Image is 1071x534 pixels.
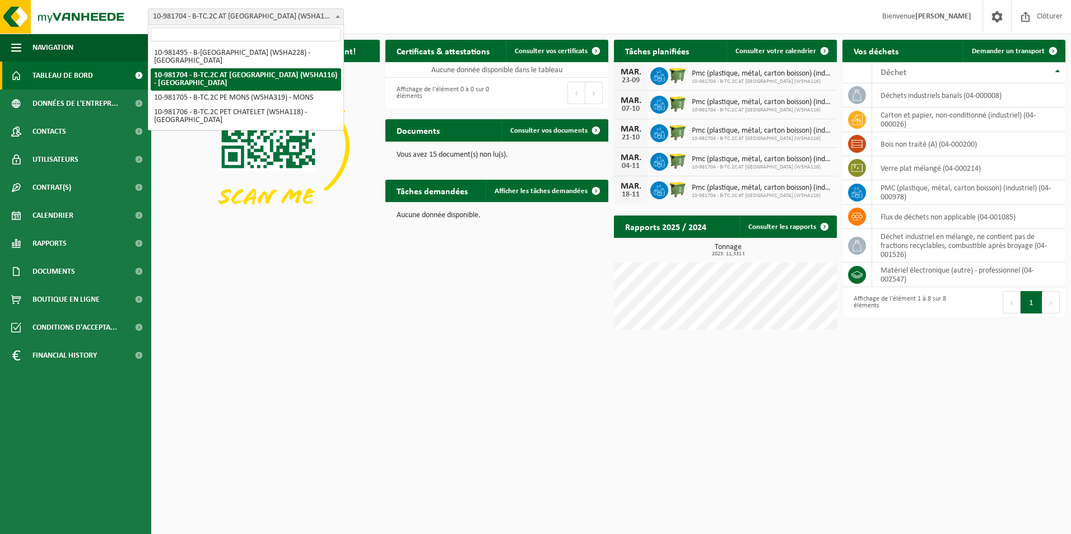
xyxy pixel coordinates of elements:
[872,83,1065,107] td: déchets industriels banals (04-000008)
[963,40,1064,62] a: Demander un transport
[668,65,687,85] img: WB-1100-HPE-GN-50
[486,180,607,202] a: Afficher les tâches demandées
[692,135,831,142] span: 10-981704 - B-TC.2C AT [GEOGRAPHIC_DATA] (W5HA116)
[848,290,948,315] div: Affichage de l'élément 1 à 8 sur 8 éléments
[495,188,588,195] span: Afficher les tâches demandées
[668,151,687,170] img: WB-1100-HPE-GN-50
[620,68,642,77] div: MAR.
[397,151,597,159] p: Vous avez 15 document(s) non lu(s).
[32,257,75,285] span: Documents
[385,62,608,78] td: Aucune donnée disponible dans le tableau
[620,251,837,257] span: 2025: 11,331 t
[735,48,816,55] span: Consulter votre calendrier
[151,91,341,105] li: 10-981705 - B-TC.2C PE MONS (W5HA319) - MONS
[1003,291,1021,313] button: Previous
[620,134,642,142] div: 21-10
[668,94,687,113] img: WB-1100-HPE-GN-50
[620,153,642,162] div: MAR.
[668,123,687,142] img: WB-1100-HPE-GN-50
[620,182,642,191] div: MAR.
[385,180,479,202] h2: Tâches demandées
[620,96,642,105] div: MAR.
[692,184,831,193] span: Pmc (plastique, métal, carton boisson) (industriel)
[620,125,642,134] div: MAR.
[151,105,341,128] li: 10-981706 - B-TC.2C PET CHATELET (W5HA118) - [GEOGRAPHIC_DATA]
[872,180,1065,205] td: PMC (plastique, métal, carton boisson) (industriel) (04-000978)
[148,8,344,25] span: 10-981704 - B-TC.2C AT CHARLEROI (W5HA116) - MARCINELLE
[739,216,836,238] a: Consulter les rapports
[872,263,1065,287] td: matériel électronique (autre) - professionnel (04-002547)
[567,82,585,104] button: Previous
[692,69,831,78] span: Pmc (plastique, métal, carton boisson) (industriel)
[32,118,66,146] span: Contacts
[692,78,831,85] span: 10-981704 - B-TC.2C AT [GEOGRAPHIC_DATA] (W5HA116)
[391,81,491,105] div: Affichage de l'élément 0 à 0 sur 0 éléments
[842,40,910,62] h2: Vos déchets
[32,202,73,229] span: Calendrier
[32,34,73,62] span: Navigation
[32,229,67,257] span: Rapports
[915,12,971,21] strong: [PERSON_NAME]
[32,313,117,341] span: Conditions d'accepta...
[1021,291,1042,313] button: 1
[872,132,1065,156] td: bois non traité (A) (04-000200)
[881,68,906,77] span: Déchet
[692,155,831,164] span: Pmc (plastique, métal, carton boisson) (industriel)
[148,9,343,25] span: 10-981704 - B-TC.2C AT CHARLEROI (W5HA116) - MARCINELLE
[397,212,597,219] p: Aucune donnée disponible.
[1042,291,1060,313] button: Next
[614,40,700,62] h2: Tâches planifiées
[151,68,341,91] li: 10-981704 - B-TC.2C AT [GEOGRAPHIC_DATA] (W5HA116) - [GEOGRAPHIC_DATA]
[510,127,588,134] span: Consulter vos documents
[972,48,1045,55] span: Demander un transport
[692,127,831,135] span: Pmc (plastique, métal, carton boisson) (industriel)
[32,90,118,118] span: Données de l'entrepr...
[620,105,642,113] div: 07-10
[668,180,687,199] img: WB-1100-HPE-GN-50
[620,77,642,85] div: 23-09
[32,341,97,369] span: Financial History
[727,40,836,62] a: Consulter votre calendrier
[385,40,501,62] h2: Certificats & attestations
[385,119,451,141] h2: Documents
[692,164,831,171] span: 10-981704 - B-TC.2C AT [GEOGRAPHIC_DATA] (W5HA116)
[151,46,341,68] li: 10-981495 - B-[GEOGRAPHIC_DATA] (W5HA228) - [GEOGRAPHIC_DATA]
[620,243,837,257] h3: Tonnage
[692,98,831,107] span: Pmc (plastique, métal, carton boisson) (industriel)
[506,40,607,62] a: Consulter vos certificats
[620,162,642,170] div: 04-11
[614,216,718,237] h2: Rapports 2025 / 2024
[515,48,588,55] span: Consulter vos certificats
[585,82,603,104] button: Next
[872,205,1065,229] td: flux de déchets non applicable (04-001085)
[872,107,1065,132] td: carton et papier, non-conditionné (industriel) (04-000026)
[32,62,93,90] span: Tableau de bord
[692,193,831,199] span: 10-981704 - B-TC.2C AT [GEOGRAPHIC_DATA] (W5HA116)
[872,156,1065,180] td: verre plat mélangé (04-000214)
[157,62,380,229] img: Download de VHEPlus App
[692,107,831,114] span: 10-981704 - B-TC.2C AT [GEOGRAPHIC_DATA] (W5HA116)
[32,146,78,174] span: Utilisateurs
[872,229,1065,263] td: déchet industriel en mélange, ne contient pas de fractions recyclables, combustible après broyage...
[620,191,642,199] div: 18-11
[32,174,71,202] span: Contrat(s)
[501,119,607,142] a: Consulter vos documents
[32,285,100,313] span: Boutique en ligne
